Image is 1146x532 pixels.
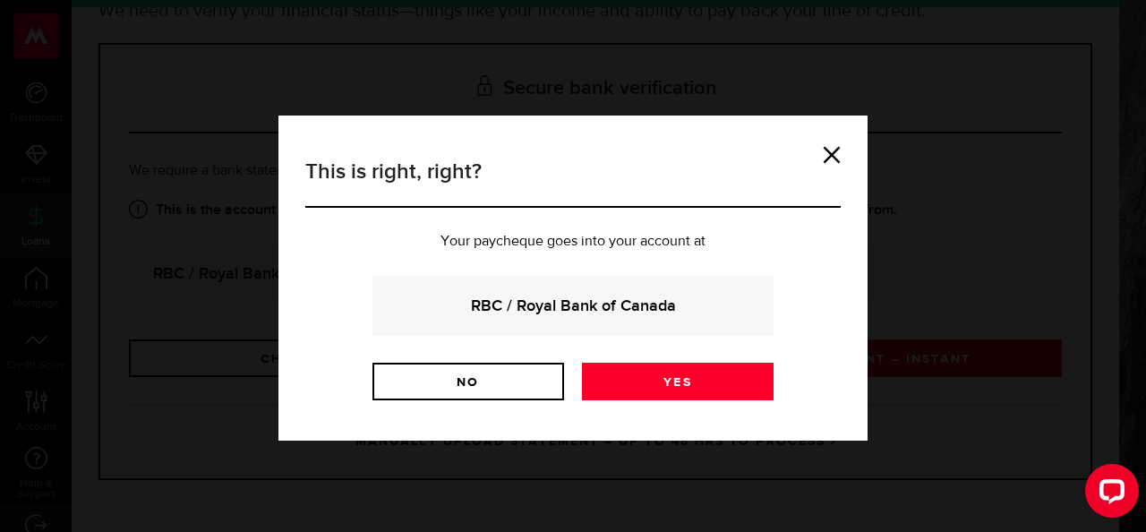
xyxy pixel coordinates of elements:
h3: This is right, right? [305,156,841,208]
p: Your paycheque goes into your account at [305,235,841,249]
iframe: LiveChat chat widget [1071,457,1146,532]
a: No [372,363,564,400]
a: Yes [582,363,774,400]
strong: RBC / Royal Bank of Canada [397,294,749,318]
